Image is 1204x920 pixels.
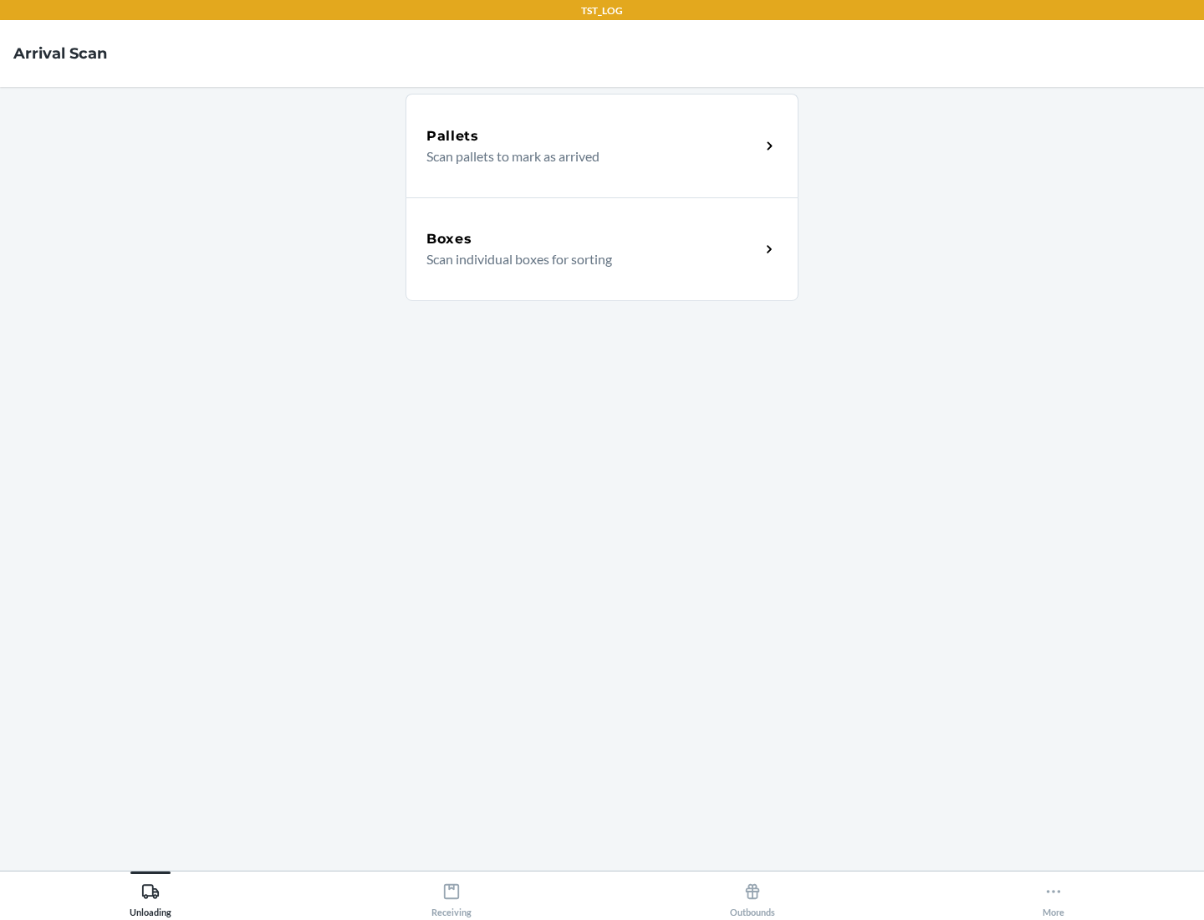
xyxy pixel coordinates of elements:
a: BoxesScan individual boxes for sorting [406,197,798,301]
div: Unloading [130,876,171,917]
div: Receiving [431,876,472,917]
a: PalletsScan pallets to mark as arrived [406,94,798,197]
div: More [1043,876,1064,917]
button: Receiving [301,871,602,917]
div: Outbounds [730,876,775,917]
button: Outbounds [602,871,903,917]
h5: Pallets [426,126,479,146]
button: More [903,871,1204,917]
h5: Boxes [426,229,472,249]
p: Scan individual boxes for sorting [426,249,747,269]
h4: Arrival Scan [13,43,107,64]
p: Scan pallets to mark as arrived [426,146,747,166]
p: TST_LOG [581,3,623,18]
